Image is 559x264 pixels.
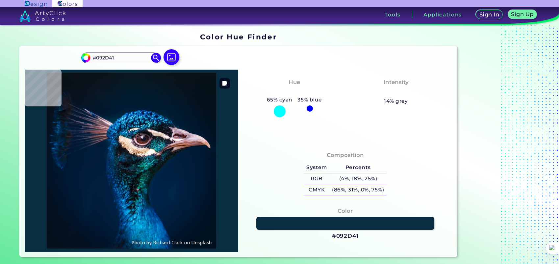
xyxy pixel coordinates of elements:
[164,49,179,65] img: icon picture
[151,53,161,63] img: icon search
[423,12,462,17] h3: Applications
[304,162,329,173] h5: System
[384,97,408,105] h5: 14% grey
[330,184,387,195] h5: (86%, 31%, 0%, 75%)
[28,73,235,249] img: img_pavlin.jpg
[480,12,499,17] h5: Sign In
[385,12,401,17] h3: Tools
[289,77,300,87] h4: Hue
[19,10,66,22] img: logo_artyclick_colors_white.svg
[264,96,295,104] h5: 65% cyan
[509,10,536,19] a: Sign Up
[476,10,502,19] a: Sign In
[338,206,353,216] h4: Color
[330,173,387,184] h5: (4%, 18%, 25%)
[384,77,409,87] h4: Intensity
[512,12,533,17] h5: Sign Up
[273,88,316,96] h3: Bluish Cyan
[327,150,364,160] h4: Composition
[90,53,152,62] input: type color..
[25,1,47,7] img: ArtyClick Design logo
[295,96,324,104] h5: 35% blue
[304,173,329,184] h5: RGB
[379,88,414,96] h3: Moderate
[304,184,329,195] h5: CMYK
[332,232,359,240] h3: #092D41
[200,32,277,42] h1: Color Hue Finder
[330,162,387,173] h5: Percents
